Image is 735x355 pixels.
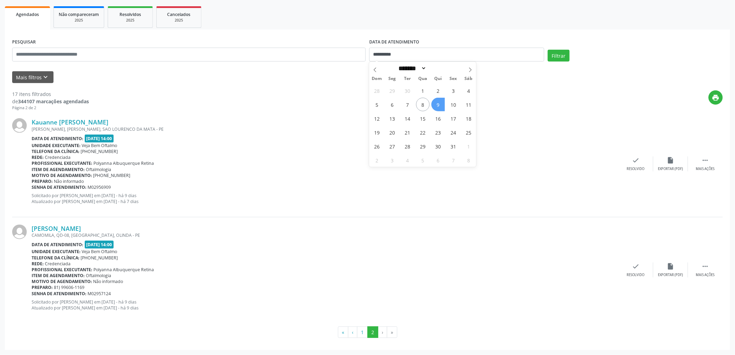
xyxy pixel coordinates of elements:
[416,126,430,139] span: Outubro 22, 2025
[113,18,148,23] div: 2025
[667,263,675,270] i: insert_drive_file
[658,273,683,277] div: Exportar (PDF)
[54,284,85,290] span: 81) 99606-1169
[59,18,99,23] div: 2025
[461,76,476,81] span: Sáb
[401,153,414,167] span: Novembro 4, 2025
[462,98,476,111] span: Outubro 11, 2025
[401,84,414,97] span: Setembro 30, 2025
[32,178,53,184] b: Preparo:
[12,90,89,98] div: 17 itens filtrados
[12,98,89,105] div: de
[462,139,476,153] span: Novembro 1, 2025
[82,249,117,255] span: Veja Bem Oftalmo
[370,126,384,139] span: Outubro 19, 2025
[32,273,85,279] b: Item de agendamento:
[462,84,476,97] span: Outubro 4, 2025
[32,167,85,172] b: Item de agendamento:
[386,112,399,125] span: Outubro 13, 2025
[59,11,99,17] span: Não compareceram
[667,156,675,164] i: insert_drive_file
[431,139,445,153] span: Outubro 30, 2025
[431,112,445,125] span: Outubro 16, 2025
[702,156,709,164] i: 
[32,126,619,132] div: [PERSON_NAME], [PERSON_NAME], SAO LOURENCO DA MATA - PE
[386,139,399,153] span: Outubro 27, 2025
[396,65,427,72] select: Month
[370,139,384,153] span: Outubro 26, 2025
[88,291,111,297] span: M02957124
[401,98,414,111] span: Outubro 7, 2025
[32,136,83,142] b: Data de atendimento:
[16,11,39,17] span: Agendados
[12,105,89,111] div: Página 2 de 2
[709,90,723,105] button: print
[431,84,445,97] span: Outubro 2, 2025
[32,172,92,178] b: Motivo de agendamento:
[54,178,84,184] span: Não informado
[32,232,619,238] div: CAMOMILA, QD-08, [GEOGRAPHIC_DATA], OLINDA - PE
[632,156,640,164] i: check
[696,273,715,277] div: Mais ações
[81,148,118,154] span: [PHONE_NUMBER]
[632,263,640,270] i: check
[416,153,430,167] span: Novembro 5, 2025
[85,241,114,249] span: [DATE] 14:00
[18,98,89,105] strong: 344107 marcações agendadas
[93,279,123,284] span: Não informado
[94,160,154,166] span: Polyanna Albuquerque Retina
[93,172,131,178] span: [PHONE_NUMBER]
[94,267,154,273] span: Polyanna Albuquerque Retina
[447,139,460,153] span: Outubro 31, 2025
[32,267,92,273] b: Profissional executante:
[415,76,430,81] span: Qua
[32,143,81,148] b: Unidade executante:
[81,255,118,261] span: [PHONE_NUMBER]
[370,112,384,125] span: Outubro 12, 2025
[85,135,114,143] span: [DATE] 14:00
[447,98,460,111] span: Outubro 10, 2025
[32,160,92,166] b: Profissional executante:
[369,37,419,48] label: DATA DE ATENDIMENTO
[712,94,720,102] i: print
[167,11,191,17] span: Cancelados
[462,112,476,125] span: Outubro 18, 2025
[401,139,414,153] span: Outubro 28, 2025
[427,65,449,72] input: Year
[401,112,414,125] span: Outubro 14, 2025
[446,76,461,81] span: Sex
[370,98,384,111] span: Outubro 5, 2025
[338,326,348,338] button: Go to first page
[86,167,112,172] span: Oftalmologia
[88,184,111,190] span: M02956909
[386,84,399,97] span: Setembro 29, 2025
[32,148,80,154] b: Telefone da clínica:
[430,76,446,81] span: Qui
[32,279,92,284] b: Motivo de agendamento:
[447,153,460,167] span: Novembro 7, 2025
[32,284,53,290] b: Preparo:
[32,154,44,160] b: Rede:
[32,184,86,190] b: Senha de atendimento:
[462,126,476,139] span: Outubro 25, 2025
[401,126,414,139] span: Outubro 21, 2025
[416,139,430,153] span: Outubro 29, 2025
[32,261,44,267] b: Rede:
[32,193,619,204] p: Solicitado por [PERSON_NAME] em [DATE] - há 9 dias Atualizado por [PERSON_NAME] em [DATE] - há 7 ...
[367,326,378,338] button: Go to page 2
[416,84,430,97] span: Outubro 1, 2025
[400,76,415,81] span: Ter
[12,326,723,338] ul: Pagination
[32,255,80,261] b: Telefone da clínica:
[386,153,399,167] span: Novembro 3, 2025
[370,84,384,97] span: Setembro 28, 2025
[12,37,36,48] label: PESQUISAR
[548,50,570,62] button: Filtrar
[32,225,81,232] a: [PERSON_NAME]
[348,326,357,338] button: Go to previous page
[385,76,400,81] span: Seg
[627,167,645,171] div: Resolvido
[386,98,399,111] span: Outubro 6, 2025
[32,249,81,255] b: Unidade executante:
[431,153,445,167] span: Novembro 6, 2025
